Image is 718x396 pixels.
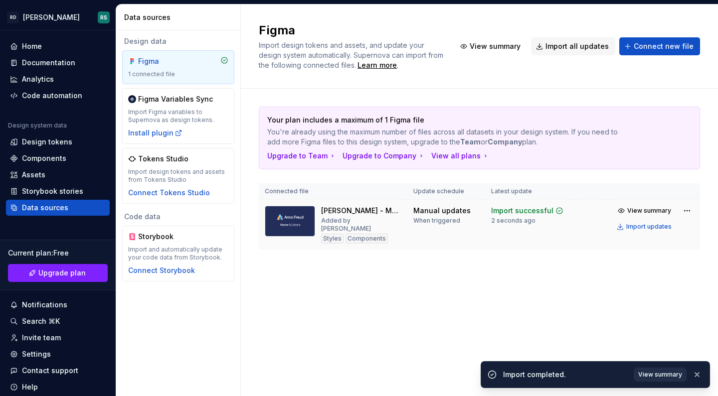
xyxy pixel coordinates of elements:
[267,127,622,147] p: You're already using the maximum number of files across all datasets in your design system. If yo...
[6,38,110,54] a: Home
[634,41,694,51] span: Connect new file
[358,60,397,70] a: Learn more
[22,170,45,180] div: Assets
[100,13,107,21] div: RS
[128,188,210,198] button: Connect Tokens Studio
[22,137,72,147] div: Design tokens
[491,206,553,216] div: Import successful
[634,368,687,382] button: View summary
[128,246,228,262] div: Import and automatically update your code data from Storybook.
[128,168,228,184] div: Import design tokens and assets from Tokens Studio
[22,382,38,392] div: Help
[619,37,700,55] button: Connect new file
[6,297,110,313] button: Notifications
[22,58,75,68] div: Documentation
[128,108,228,124] div: Import Figma variables to Supernova as design tokens.
[128,70,228,78] div: 1 connected file
[128,265,195,275] button: Connect Storybook
[343,151,425,161] button: Upgrade to Company
[503,370,628,380] div: Import completed.
[627,207,671,215] span: View summary
[122,36,234,46] div: Design data
[356,62,398,69] span: .
[122,226,234,281] a: StorybookImport and automatically update your code data from Storybook.Connect Storybook
[6,330,110,346] a: Invite team
[6,346,110,362] a: Settings
[407,183,485,200] th: Update schedule
[6,313,110,329] button: Search ⌘K
[2,6,114,28] button: RD[PERSON_NAME]RS
[22,153,66,163] div: Components
[6,134,110,150] a: Design tokens
[38,268,86,278] span: Upgrade plan
[22,333,61,343] div: Invite team
[23,12,80,22] div: [PERSON_NAME]
[22,366,78,376] div: Contact support
[138,94,213,104] div: Figma Variables Sync
[6,71,110,87] a: Analytics
[346,234,388,244] div: Components
[22,203,68,213] div: Data sources
[22,74,54,84] div: Analytics
[455,37,527,55] button: View summary
[8,264,108,282] a: Upgrade plan
[8,248,108,258] div: Current plan : Free
[259,41,445,69] span: Import design tokens and assets, and update your design system automatically. Supernova can impor...
[460,137,481,146] b: Team
[6,88,110,104] a: Code automation
[413,206,471,216] div: Manual updates
[614,204,676,218] button: View summary
[128,128,182,138] button: Install plugin
[431,151,490,161] button: View all plans
[6,55,110,71] a: Documentation
[22,349,51,359] div: Settings
[638,371,682,379] span: View summary
[321,217,401,233] div: Added by [PERSON_NAME]
[6,200,110,216] a: Data sources
[122,88,234,144] a: Figma Variables SyncImport Figma variables to Supernova as design tokens.Install plugin
[22,300,67,310] div: Notifications
[321,206,401,216] div: [PERSON_NAME] - Master UI Library
[124,12,236,22] div: Data sources
[413,217,460,225] div: When triggered
[267,151,337,161] button: Upgrade to Team
[614,220,676,234] button: Import updates
[6,150,110,166] a: Components
[626,223,672,231] div: Import updates
[22,316,60,326] div: Search ⌘K
[6,379,110,395] button: Help
[491,217,536,225] div: 2 seconds ago
[6,183,110,199] a: Storybook stories
[470,41,521,51] span: View summary
[6,363,110,379] button: Contact support
[22,41,42,51] div: Home
[22,186,83,196] div: Storybook stories
[138,232,186,242] div: Storybook
[488,137,522,146] b: Company
[259,22,443,38] h2: Figma
[122,148,234,204] a: Tokens StudioImport design tokens and assets from Tokens StudioConnect Tokens Studio
[7,11,19,23] div: RD
[259,183,407,200] th: Connected file
[485,183,575,200] th: Latest update
[122,50,234,84] a: Figma1 connected file
[138,56,186,66] div: Figma
[321,234,344,244] div: Styles
[545,41,609,51] span: Import all updates
[6,167,110,183] a: Assets
[138,154,188,164] div: Tokens Studio
[267,115,622,125] p: Your plan includes a maximum of 1 Figma file
[8,122,67,130] div: Design system data
[122,212,234,222] div: Code data
[531,37,615,55] button: Import all updates
[22,91,82,101] div: Code automation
